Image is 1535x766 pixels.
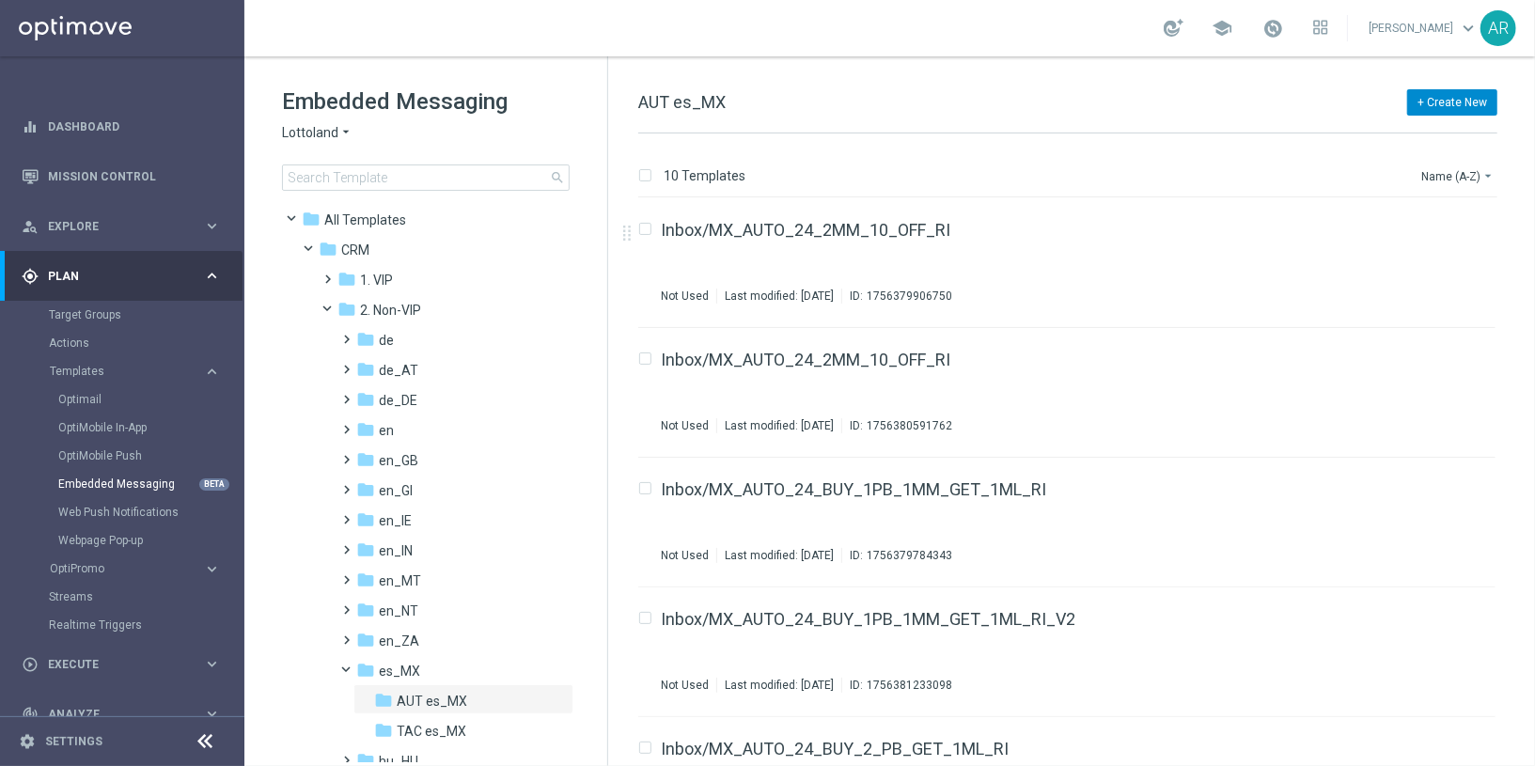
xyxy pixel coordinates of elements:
i: keyboard_arrow_right [203,655,221,673]
div: BETA [199,478,229,491]
div: 1756379906750 [867,289,952,304]
div: ID: [841,289,952,304]
span: en_GB [379,452,418,469]
div: Target Groups [49,301,243,329]
i: folder [356,661,375,680]
a: Web Push Notifications [58,505,196,520]
i: track_changes [22,706,39,723]
i: play_circle_outline [22,656,39,673]
i: keyboard_arrow_right [203,705,221,723]
div: ID: [841,548,952,563]
div: OptiPromo [50,563,203,574]
button: Lottoland arrow_drop_down [282,124,353,142]
p: 10 Templates [664,167,745,184]
a: Webpage Pop-up [58,533,196,548]
div: OptiMobile Push [58,442,243,470]
span: Lottoland [282,124,338,142]
a: Actions [49,336,196,351]
i: folder [356,390,375,409]
div: Plan [22,268,203,285]
span: en_IN [379,542,413,559]
i: arrow_drop_down [338,124,353,142]
div: Web Push Notifications [58,498,243,526]
i: folder [337,270,356,289]
div: Last modified: [DATE] [717,418,841,433]
i: keyboard_arrow_right [203,217,221,235]
div: AR [1480,10,1516,46]
i: folder [356,420,375,439]
input: Search Template [282,164,570,191]
div: Not Used [661,418,709,433]
div: Press SPACE to select this row. [619,458,1531,587]
button: Templates keyboard_arrow_right [49,364,222,379]
span: search [550,170,565,185]
a: Embedded Messaging [58,477,196,492]
div: Optimail [58,385,243,414]
i: folder [356,571,375,589]
a: Inbox/MX_AUTO_24_BUY_1PB_1MM_GET_1ML_RI [661,481,1046,498]
div: OptiMobile In-App [58,414,243,442]
i: keyboard_arrow_right [203,363,221,381]
span: Analyze [48,709,203,720]
i: folder [356,601,375,619]
div: Not Used [661,678,709,693]
span: en_MT [379,572,421,589]
div: Actions [49,329,243,357]
button: track_changes Analyze keyboard_arrow_right [21,707,222,722]
span: keyboard_arrow_down [1458,18,1479,39]
span: TAC es_MX [397,723,466,740]
a: Optimail [58,392,196,407]
i: person_search [22,218,39,235]
i: folder [356,540,375,559]
i: keyboard_arrow_right [203,267,221,285]
span: en_IE [379,512,412,529]
span: en_GI [379,482,413,499]
div: ID: [841,418,952,433]
div: Explore [22,218,203,235]
span: Plan [48,271,203,282]
span: Templates [324,211,406,228]
span: Execute [48,659,203,670]
span: Templates [50,366,184,377]
a: Target Groups [49,307,196,322]
span: 2. Non-VIP [360,302,421,319]
div: Not Used [661,548,709,563]
div: Mission Control [22,151,221,201]
i: folder [337,300,356,319]
a: Dashboard [48,102,221,151]
div: Not Used [661,289,709,304]
button: gps_fixed Plan keyboard_arrow_right [21,269,222,284]
div: Realtime Triggers [49,611,243,639]
a: Realtime Triggers [49,617,196,633]
a: Inbox/MX_AUTO_24_BUY_1PB_1MM_GET_1ML_RI_V2 [661,611,1075,628]
div: 1756379784343 [867,548,952,563]
i: folder [356,360,375,379]
i: folder [356,450,375,469]
i: gps_fixed [22,268,39,285]
span: es_MX [379,663,420,680]
span: school [1212,18,1232,39]
button: equalizer Dashboard [21,119,222,134]
div: Embedded Messaging [58,470,243,498]
button: Name (A-Z)arrow_drop_down [1419,164,1497,187]
span: 1. VIP [360,272,393,289]
i: folder [302,210,321,228]
a: Inbox/MX_AUTO_24_BUY_2_PB_GET_1ML_RI [661,741,1009,758]
i: folder [356,631,375,649]
div: ID: [841,678,952,693]
button: play_circle_outline Execute keyboard_arrow_right [21,657,222,672]
i: folder [374,721,393,740]
i: equalizer [22,118,39,135]
span: Explore [48,221,203,232]
div: OptiPromo keyboard_arrow_right [49,561,222,576]
div: Templates [50,366,203,377]
span: de_DE [379,392,417,409]
div: Press SPACE to select this row. [619,198,1531,328]
i: folder [374,691,393,710]
h1: Embedded Messaging [282,86,570,117]
div: Mission Control [21,169,222,184]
